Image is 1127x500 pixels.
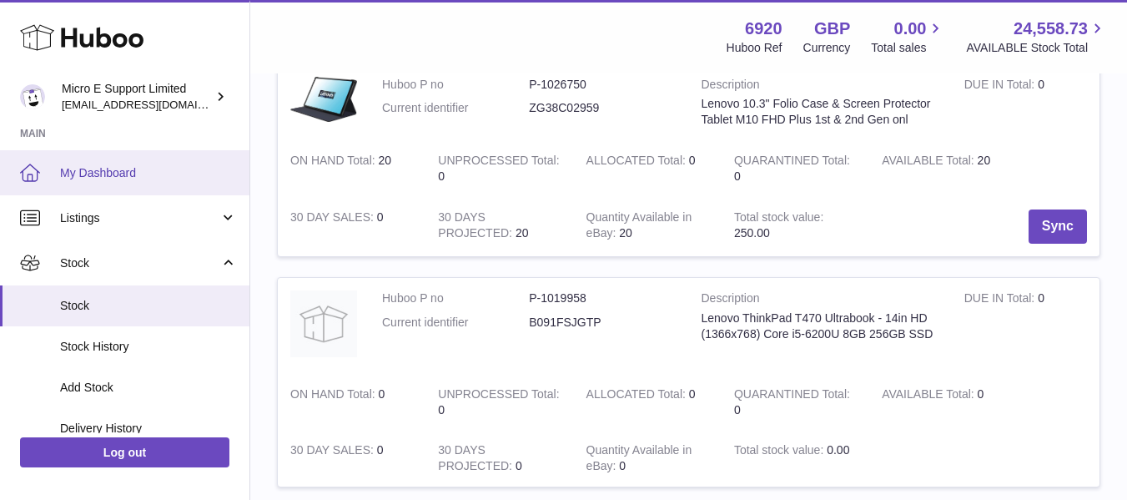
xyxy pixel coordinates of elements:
[438,387,559,405] strong: UNPROCESSED Total
[734,154,850,171] strong: QUARANTINED Total
[438,154,559,171] strong: UNPROCESSED Total
[60,165,237,181] span: My Dashboard
[438,210,516,244] strong: 30 DAYS PROJECTED
[869,374,1017,431] td: 0
[1029,210,1087,244] button: Sync
[882,387,977,405] strong: AVAILABLE Total
[827,443,849,457] span: 0.00
[290,443,377,461] strong: 30 DAY SALES
[278,374,425,431] td: 0
[290,77,357,122] img: product image
[382,315,529,331] dt: Current identifier
[586,387,689,405] strong: ALLOCATED Total
[62,81,212,113] div: Micro E Support Limited
[894,18,927,40] span: 0.00
[734,226,770,240] span: 250.00
[871,18,945,56] a: 0.00 Total sales
[382,77,529,93] dt: Huboo P no
[529,290,676,306] dd: P-1019958
[278,197,425,256] td: 0
[438,443,516,477] strong: 30 DAYS PROJECTED
[382,290,529,306] dt: Huboo P no
[20,84,45,109] img: contact@micropcsupport.com
[574,140,722,197] td: 0
[60,339,237,355] span: Stock History
[60,210,219,226] span: Listings
[727,40,782,56] div: Huboo Ref
[574,430,722,487] td: 0
[702,290,939,311] strong: Description
[734,443,827,461] strong: Total stock value
[964,78,1038,95] strong: DUE IN Total
[529,77,676,93] dd: P-1026750
[586,443,692,477] strong: Quantity Available in eBay
[290,290,357,357] img: product image
[574,374,722,431] td: 0
[803,40,851,56] div: Currency
[734,210,823,228] strong: Total stock value
[20,437,229,467] a: Log out
[60,421,237,437] span: Delivery History
[529,100,676,116] dd: ZG38C02959
[734,169,741,183] span: 0
[290,154,379,171] strong: ON HAND Total
[425,140,573,197] td: 0
[425,430,573,487] td: 0
[290,210,377,228] strong: 30 DAY SALES
[1014,18,1088,40] span: 24,558.73
[60,380,237,396] span: Add Stock
[702,96,939,128] div: Lenovo 10.3" Folio Case & Screen Protector Tablet M10 FHD Plus 1st & 2nd Gen onl
[882,154,977,171] strong: AVAILABLE Total
[60,255,219,271] span: Stock
[529,315,676,331] dd: B091FSJGTP
[62,98,245,111] span: [EMAIL_ADDRESS][DOMAIN_NAME]
[702,311,939,342] div: Lenovo ThinkPad T470 Ultrabook - 14in HD (1366x768) Core i5-6200U 8GB 256GB SSD
[952,64,1099,141] td: 0
[966,40,1107,56] span: AVAILABLE Stock Total
[290,387,379,405] strong: ON HAND Total
[734,403,741,417] span: 0
[952,278,1099,374] td: 0
[278,430,425,487] td: 0
[278,140,425,197] td: 20
[702,77,939,97] strong: Description
[586,154,689,171] strong: ALLOCATED Total
[966,18,1107,56] a: 24,558.73 AVAILABLE Stock Total
[745,18,782,40] strong: 6920
[734,387,850,405] strong: QUARANTINED Total
[425,197,573,256] td: 20
[425,374,573,431] td: 0
[574,197,722,256] td: 20
[586,210,692,244] strong: Quantity Available in eBay
[60,298,237,314] span: Stock
[964,291,1038,309] strong: DUE IN Total
[871,40,945,56] span: Total sales
[382,100,529,116] dt: Current identifier
[869,140,1017,197] td: 20
[814,18,850,40] strong: GBP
